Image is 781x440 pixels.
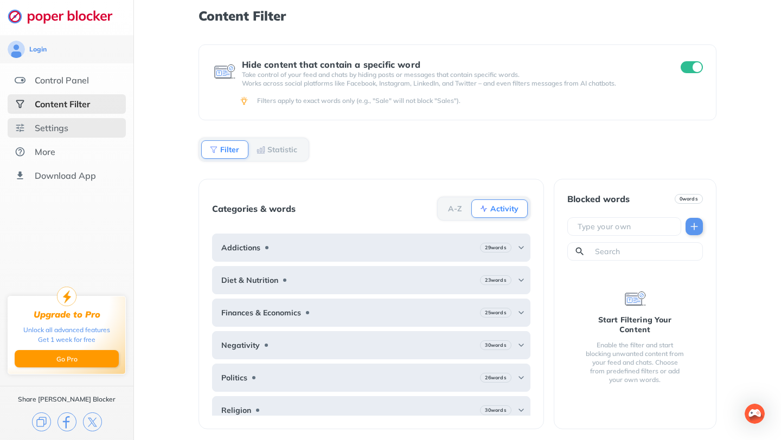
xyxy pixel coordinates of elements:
b: Addictions [221,243,260,252]
div: Filters apply to exact words only (e.g., "Sale" will not block "Sales"). [257,96,701,105]
div: Blocked words [567,194,630,204]
p: Take control of your feed and chats by hiding posts or messages that contain specific words. [242,70,661,79]
img: x.svg [83,412,102,431]
img: about.svg [15,146,25,157]
div: Unlock all advanced features [23,325,110,335]
div: Share [PERSON_NAME] Blocker [18,395,116,404]
b: 26 words [485,374,506,381]
img: facebook.svg [57,412,76,431]
b: 23 words [485,276,506,284]
b: 0 words [680,195,698,203]
div: Upgrade to Pro [34,309,100,320]
div: Login [29,45,47,54]
b: 29 words [485,244,506,251]
img: download-app.svg [15,170,25,181]
img: features.svg [15,75,25,86]
b: Negativity [221,341,260,350]
b: 30 words [485,341,506,349]
img: Filter [209,145,218,154]
div: Settings [35,122,68,133]
p: Works across social platforms like Facebook, Instagram, LinkedIn, and Twitter – and even filters ... [242,79,661,88]
div: More [35,146,55,157]
img: settings.svg [15,122,25,133]
img: Activity [479,204,488,213]
div: Control Panel [35,75,89,86]
input: Type your own [577,221,676,232]
img: avatar.svg [8,41,25,58]
b: A-Z [448,205,462,212]
img: logo-webpage.svg [8,9,124,24]
div: Categories & words [212,204,296,213]
h1: Content Filter [199,9,716,23]
b: 30 words [485,406,506,414]
input: Search [594,246,698,257]
b: Politics [221,373,247,382]
b: Activity [490,205,518,212]
div: Hide content that contain a specific word [242,60,661,69]
img: social-selected.svg [15,99,25,109]
div: Download App [35,170,96,181]
div: Start Filtering Your Content [585,315,686,334]
div: Enable the filter and start blocking unwanted content from your feed and chats. Choose from prede... [585,341,686,384]
div: Get 1 week for free [38,335,95,345]
img: Statistic [257,145,265,154]
b: Filter [220,146,239,153]
button: Go Pro [15,350,119,367]
b: Religion [221,406,251,415]
img: copy.svg [32,412,51,431]
b: 25 words [485,309,506,316]
b: Finances & Economics [221,308,301,317]
div: Content Filter [35,99,90,109]
img: upgrade-to-pro.svg [57,287,76,306]
b: Diet & Nutrition [221,276,278,284]
b: Statistic [267,146,297,153]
